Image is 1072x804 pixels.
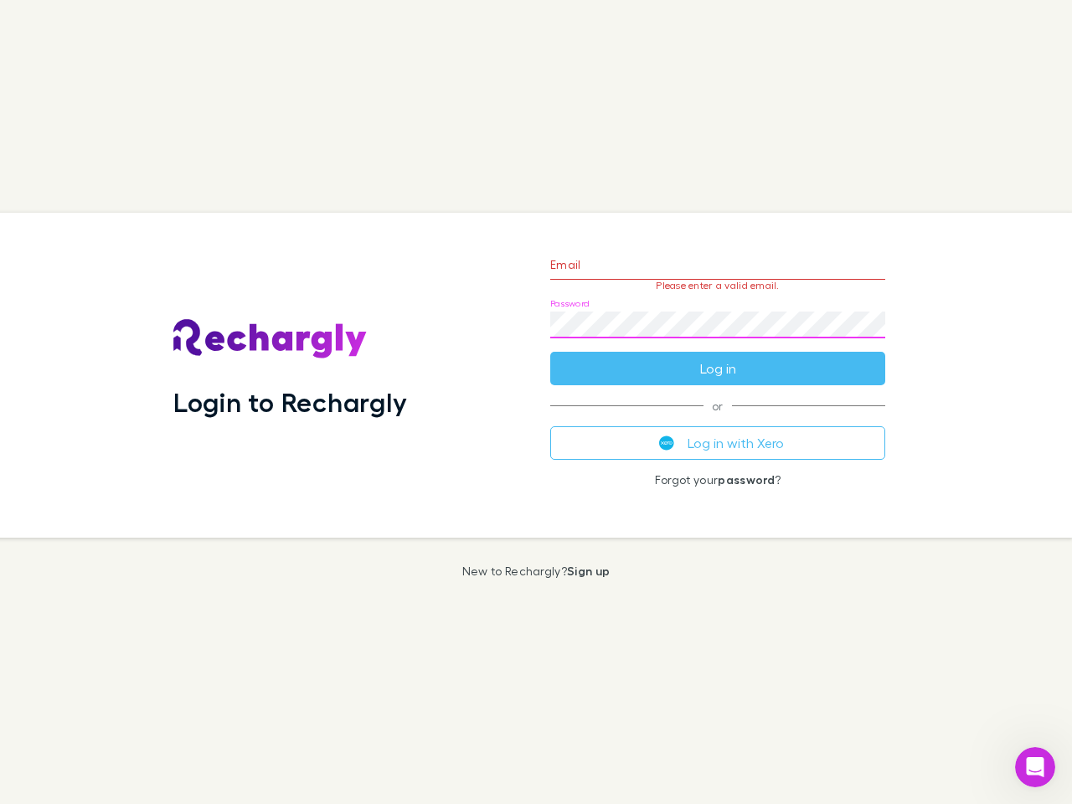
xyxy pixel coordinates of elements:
[173,319,368,359] img: Rechargly's Logo
[550,405,885,406] span: or
[550,352,885,385] button: Log in
[1015,747,1055,787] iframe: Intercom live chat
[550,280,885,291] p: Please enter a valid email.
[659,435,674,451] img: Xero's logo
[550,473,885,487] p: Forgot your ?
[173,386,407,418] h1: Login to Rechargly
[718,472,775,487] a: password
[550,297,590,310] label: Password
[462,564,611,578] p: New to Rechargly?
[550,426,885,460] button: Log in with Xero
[567,564,610,578] a: Sign up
